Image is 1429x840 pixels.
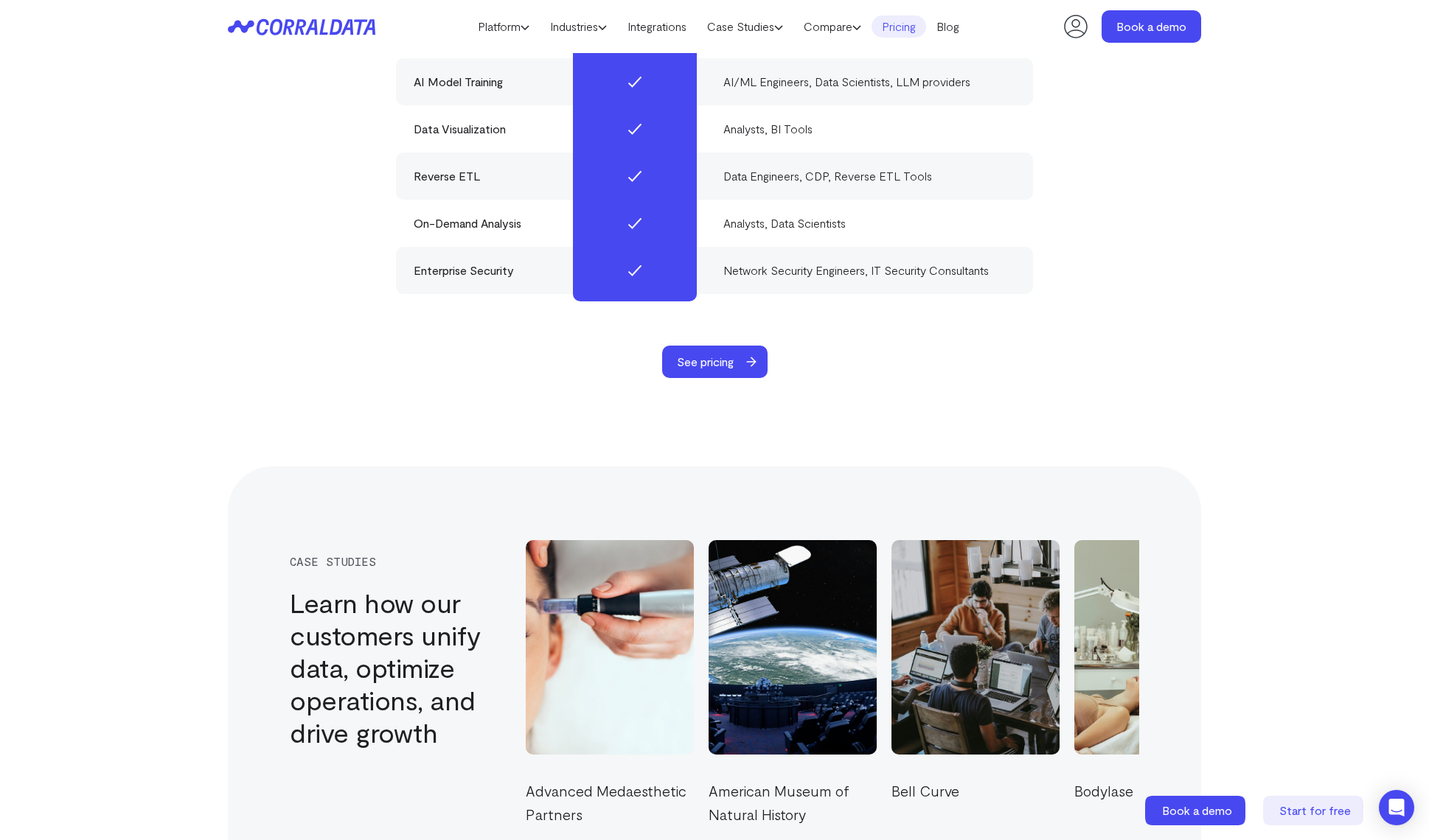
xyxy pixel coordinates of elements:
[723,167,1015,185] div: Data Engineers, CDP, Reverse ETL Tools
[290,555,501,568] div: case studies
[617,15,697,38] a: Integrations
[290,587,501,749] h3: Learn how our customers unify data, optimize operations, and drive growth
[1057,779,1225,802] p: Bodylase
[697,15,793,38] a: Case Studies
[1162,803,1232,817] span: Book a demo
[723,214,1015,232] div: Analysts, Data Scientists
[793,15,872,38] a: Compare
[1263,796,1366,825] a: Start for free
[662,346,748,378] span: See pricing
[414,120,706,138] div: Data Visualization
[414,214,706,232] div: On-Demand Analysis
[414,262,706,279] div: Enterprise Security
[467,15,540,38] a: Platform
[723,262,1015,279] div: Network Security Engineers, IT Security Consultants
[875,779,1043,802] p: Bell Curve
[723,73,1015,91] div: AI/ML Engineers, Data Scientists, LLM providers
[1145,796,1248,825] a: Book a demo
[414,167,706,185] div: Reverse ETL
[692,779,860,826] p: American Museum of Natural History
[723,120,1015,138] div: Analysts, BI Tools
[926,15,970,38] a: Blog
[540,15,617,38] a: Industries
[662,346,781,378] a: See pricing
[509,779,677,826] p: Advanced Medaesthetic Partners
[1102,10,1201,43] a: Book a demo
[414,73,706,91] div: AI Model Training
[1279,803,1351,817] span: Start for free
[1379,790,1414,825] div: Open Intercom Messenger
[872,15,926,38] a: Pricing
